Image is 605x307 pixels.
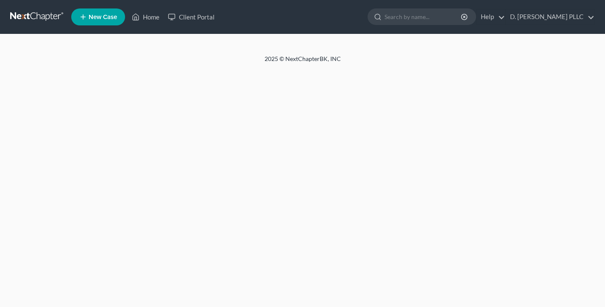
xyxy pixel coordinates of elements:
[61,55,544,70] div: 2025 © NextChapterBK, INC
[477,9,505,25] a: Help
[506,9,594,25] a: D. [PERSON_NAME] PLLC
[128,9,164,25] a: Home
[385,9,462,25] input: Search by name...
[164,9,219,25] a: Client Portal
[89,14,117,20] span: New Case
